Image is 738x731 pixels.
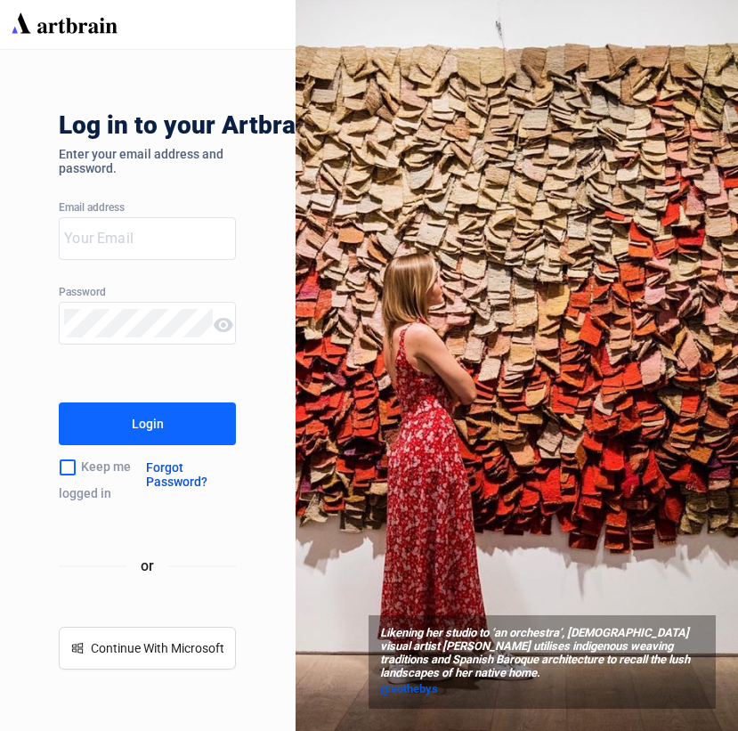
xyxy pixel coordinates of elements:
[146,460,237,489] div: Forgot Password?
[380,682,438,695] span: @sothebys
[59,287,236,299] div: Password
[71,642,84,654] span: windows
[59,627,236,670] button: windowsContinue With Microsoft
[59,402,236,445] button: Login
[59,111,593,147] div: Log in to your Artbrain
[64,224,215,253] input: Your Email
[59,147,236,175] div: Enter your email address and password.
[380,680,704,698] a: @sothebys
[59,202,236,215] div: Email address
[126,555,168,577] span: or
[132,410,164,438] div: Login
[380,627,704,680] span: Likening her studio to ‘an orchestra’, [DEMOGRAPHIC_DATA] visual artist [PERSON_NAME] utilises in...
[59,449,145,500] div: Keep me logged in
[91,641,224,655] span: Continue With Microsoft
